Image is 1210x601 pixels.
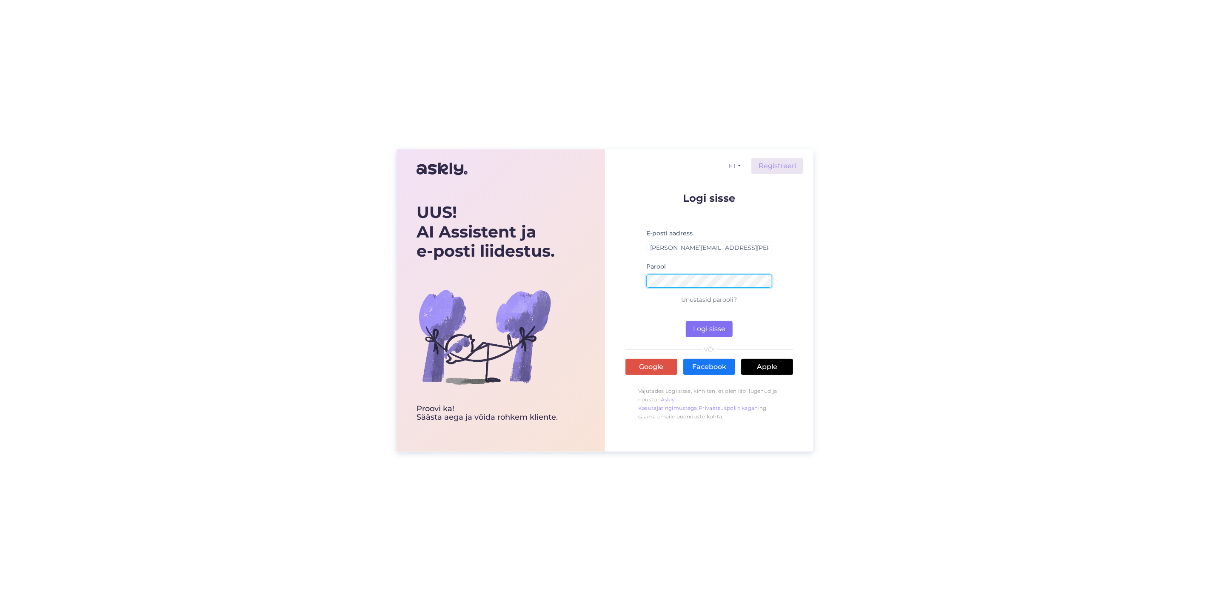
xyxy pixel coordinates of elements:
div: UUS! AI Assistent ja e-posti liidestus. [417,203,558,261]
a: Registreeri [751,158,803,174]
a: Askly Kasutajatingimustega [638,396,697,411]
span: VÕI [702,346,716,352]
label: Parool [646,262,666,271]
img: Askly [417,159,468,179]
a: Google [625,359,677,375]
div: Proovi ka! Säästa aega ja võida rohkem kliente. [417,405,558,422]
a: Privaatsuspoliitikaga [699,405,754,411]
a: Apple [741,359,793,375]
input: Sisesta e-posti aadress [646,241,772,255]
label: E-posti aadress [646,229,693,238]
img: bg-askly [417,269,553,405]
a: Facebook [683,359,735,375]
a: Unustasid parooli? [682,296,737,303]
button: ET [725,160,745,172]
p: Vajutades Logi sisse, kinnitan, et olen läbi lugenud ja nõustun , ning saama emaile uuenduste kohta. [625,383,793,425]
p: Logi sisse [625,193,793,203]
button: Logi sisse [686,321,733,337]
